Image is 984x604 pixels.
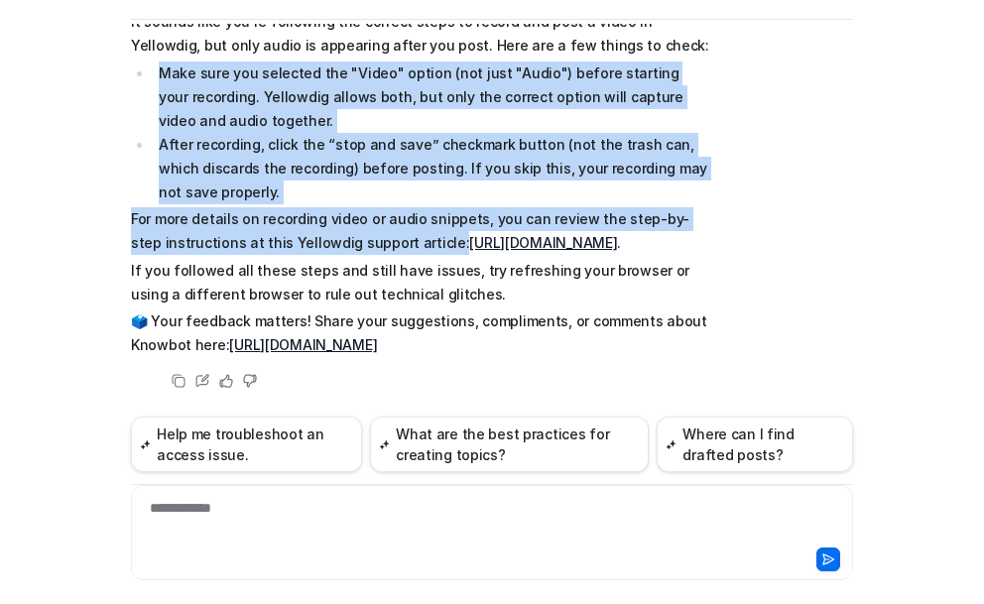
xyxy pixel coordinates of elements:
p: For more details on recording video or audio snippets, you can review the step-by-step instructio... [131,207,711,255]
p: It sounds like you’re following the correct steps to record and post a video in Yellowdig, but on... [131,10,711,58]
button: Where can I find drafted posts? [657,417,853,472]
p: 🗳️ Your feedback matters! Share your suggestions, compliments, or comments about Knowbot here: [131,309,711,357]
button: Help me troubleshoot an access issue. [131,417,362,472]
p: If you followed all these steps and still have issues, try refreshing your browser or using a dif... [131,259,711,306]
li: After recording, click the “stop and save” checkmark button (not the trash can, which discards th... [153,133,711,204]
a: [URL][DOMAIN_NAME] [229,336,377,353]
a: [URL][DOMAIN_NAME] [469,234,617,251]
li: Make sure you selected the "Video" option (not just "Audio") before starting your recording. Yell... [153,61,711,133]
button: What are the best practices for creating topics? [370,417,649,472]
